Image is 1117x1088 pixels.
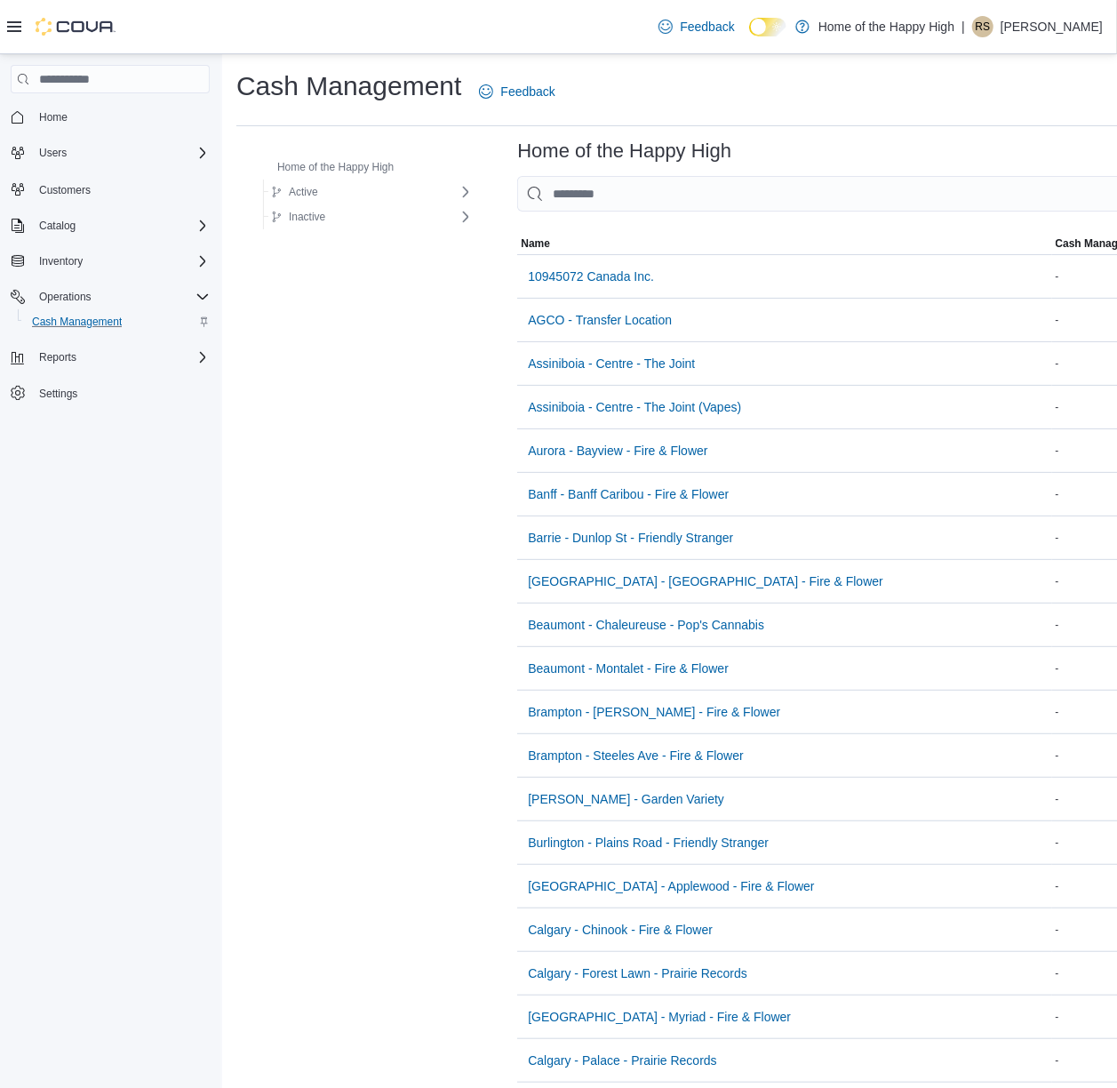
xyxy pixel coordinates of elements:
button: [GEOGRAPHIC_DATA] - Myriad - Fire & Flower [521,999,798,1035]
nav: Complex example [11,97,210,452]
button: Reports [4,345,217,370]
span: Customers [39,183,91,197]
span: Home [32,106,210,128]
button: Beaumont - Montalet - Fire & Flower [521,651,736,686]
button: Aurora - Bayview - Fire & Flower [521,433,714,468]
span: Home of the Happy High [277,160,394,174]
a: Home [32,107,75,128]
span: [GEOGRAPHIC_DATA] - Applewood - Fire & Flower [528,877,814,895]
button: 10945072 Canada Inc. [521,259,661,294]
span: Inventory [39,254,83,268]
span: AGCO - Transfer Location [528,311,672,329]
span: Burlington - Plains Road - Friendly Stranger [528,834,769,852]
a: Settings [32,383,84,404]
span: Settings [32,382,210,404]
button: Brampton - [PERSON_NAME] - Fire & Flower [521,694,787,730]
button: Calgary - Forest Lawn - Prairie Records [521,956,754,991]
span: Active [289,185,318,199]
span: Customers [32,178,210,200]
span: Banff - Banff Caribou - Fire & Flower [528,485,729,503]
button: Inactive [264,206,332,228]
button: Assiniboia - Centre - The Joint (Vapes) [521,389,748,425]
button: Users [4,140,217,165]
button: Assiniboia - Centre - The Joint [521,346,702,381]
button: Home [4,104,217,130]
span: RS [976,16,991,37]
button: Inventory [4,249,217,274]
button: Customers [4,176,217,202]
span: [PERSON_NAME] - Garden Variety [528,790,724,808]
span: Users [32,142,210,164]
span: Cash Management [32,315,122,329]
button: Calgary - Chinook - Fire & Flower [521,912,720,948]
span: Inventory [32,251,210,272]
span: Catalog [39,219,76,233]
p: | [961,16,965,37]
span: Reports [39,350,76,364]
h3: Home of the Happy High [517,140,731,162]
span: Home [39,110,68,124]
button: Settings [4,380,217,406]
button: Home of the Happy High [252,156,401,178]
button: Beaumont - Chaleureuse - Pop's Cannabis [521,607,771,643]
a: Feedback [651,9,741,44]
button: Banff - Banff Caribou - Fire & Flower [521,476,736,512]
span: Catalog [32,215,210,236]
button: Operations [32,286,99,308]
span: Assiniboia - Centre - The Joint [528,355,695,372]
span: Dark Mode [749,36,750,37]
span: Users [39,146,67,160]
span: Feedback [680,18,734,36]
button: Cash Management [18,309,217,334]
span: Brampton - [PERSON_NAME] - Fire & Flower [528,703,780,721]
button: Users [32,142,74,164]
button: Active [264,181,325,203]
button: Burlington - Plains Road - Friendly Stranger [521,825,776,860]
span: Feedback [500,83,555,100]
button: [PERSON_NAME] - Garden Variety [521,781,731,817]
button: AGCO - Transfer Location [521,302,679,338]
button: [GEOGRAPHIC_DATA] - [GEOGRAPHIC_DATA] - Fire & Flower [521,564,890,599]
a: Cash Management [25,311,129,332]
button: Reports [32,347,84,368]
span: Operations [39,290,92,304]
span: Brampton - Steeles Ave - Fire & Flower [528,747,744,764]
button: Brampton - Steeles Ave - Fire & Flower [521,738,751,773]
p: [PERSON_NAME] [1001,16,1103,37]
a: Feedback [472,74,562,109]
span: Beaumont - Chaleureuse - Pop's Cannabis [528,616,764,634]
span: [GEOGRAPHIC_DATA] - [GEOGRAPHIC_DATA] - Fire & Flower [528,572,883,590]
span: [GEOGRAPHIC_DATA] - Myriad - Fire & Flower [528,1008,791,1026]
span: Cash Management [25,311,210,332]
span: Beaumont - Montalet - Fire & Flower [528,660,729,677]
span: Calgary - Forest Lawn - Prairie Records [528,964,747,982]
button: Name [517,233,1051,254]
span: Reports [32,347,210,368]
button: Catalog [4,213,217,238]
span: Settings [39,387,77,401]
span: Barrie - Dunlop St - Friendly Stranger [528,529,733,547]
button: Inventory [32,251,90,272]
span: Aurora - Bayview - Fire & Flower [528,442,707,460]
div: Rachel Snelgrove [972,16,993,37]
span: Inactive [289,210,325,224]
button: Operations [4,284,217,309]
span: Calgary - Palace - Prairie Records [528,1052,716,1069]
input: Dark Mode [749,18,786,36]
h1: Cash Management [236,68,461,104]
span: Calgary - Chinook - Fire & Flower [528,921,713,939]
p: Home of the Happy High [818,16,954,37]
button: Barrie - Dunlop St - Friendly Stranger [521,520,740,556]
button: [GEOGRAPHIC_DATA] - Applewood - Fire & Flower [521,868,821,904]
button: Catalog [32,215,83,236]
a: Customers [32,180,98,201]
span: 10945072 Canada Inc. [528,268,654,285]
span: Assiniboia - Centre - The Joint (Vapes) [528,398,741,416]
span: Name [521,236,550,251]
button: Calgary - Palace - Prairie Records [521,1043,723,1078]
img: Cova [36,18,116,36]
span: Operations [32,286,210,308]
